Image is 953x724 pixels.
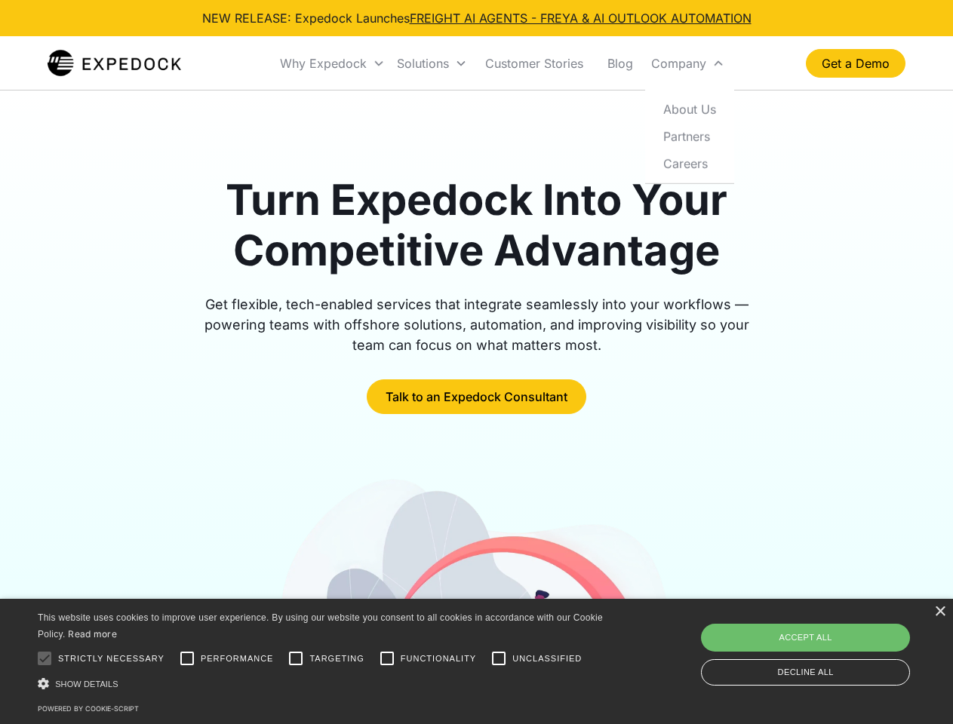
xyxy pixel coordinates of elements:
[410,11,752,26] a: FREIGHT AI AGENTS - FREYA & AI OUTLOOK AUTOMATION
[651,95,728,122] a: About Us
[473,38,595,89] a: Customer Stories
[202,9,752,27] div: NEW RELEASE: Expedock Launches
[274,38,391,89] div: Why Expedock
[651,56,706,71] div: Company
[397,56,449,71] div: Solutions
[58,652,164,665] span: Strictly necessary
[187,294,767,355] div: Get flexible, tech-enabled services that integrate seamlessly into your workflows — powering team...
[280,56,367,71] div: Why Expedock
[645,38,730,89] div: Company
[309,652,364,665] span: Targeting
[401,652,476,665] span: Functionality
[595,38,645,89] a: Blog
[48,48,181,78] img: Expedock Logo
[38,612,603,640] span: This website uses cookies to improve user experience. By using our website you consent to all coo...
[55,680,118,689] span: Show details
[702,561,953,724] iframe: Chat Widget
[367,379,586,414] a: Talk to an Expedock Consultant
[48,48,181,78] a: home
[38,704,139,713] a: Powered by cookie-script
[391,38,473,89] div: Solutions
[806,49,905,78] a: Get a Demo
[651,122,728,149] a: Partners
[645,89,734,183] nav: Company
[651,149,728,176] a: Careers
[68,628,117,640] a: Read more
[38,676,608,692] div: Show details
[201,652,274,665] span: Performance
[187,175,767,276] h1: Turn Expedock Into Your Competitive Advantage
[512,652,582,665] span: Unclassified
